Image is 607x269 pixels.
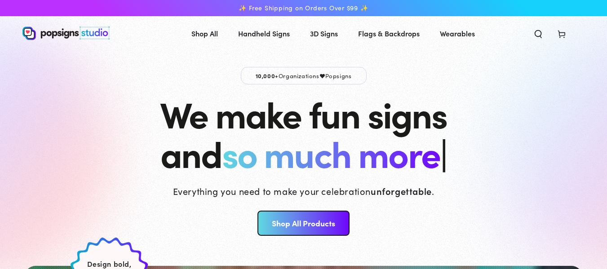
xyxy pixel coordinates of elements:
span: Shop All [191,27,218,40]
h1: We make fun signs and [160,93,447,172]
a: 3D Signs [303,22,345,45]
span: 3D Signs [310,27,338,40]
span: ✨ Free Shipping on Orders Over $99 ✨ [239,4,368,12]
a: Flags & Backdrops [351,22,426,45]
span: so much more [222,128,440,177]
span: Handheld Signs [238,27,290,40]
p: Everything you need to make your celebration . [173,185,434,197]
a: Handheld Signs [231,22,297,45]
img: Popsigns Studio [22,26,110,40]
strong: unforgettable [371,185,432,197]
a: Shop All Products [257,211,350,236]
summary: Search our site [527,23,550,43]
span: 10,000+ [256,71,279,79]
span: Wearables [440,27,475,40]
p: Organizations Popsigns [241,67,367,84]
span: Flags & Backdrops [358,27,420,40]
a: Shop All [185,22,225,45]
a: Wearables [433,22,482,45]
span: | [440,127,447,178]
